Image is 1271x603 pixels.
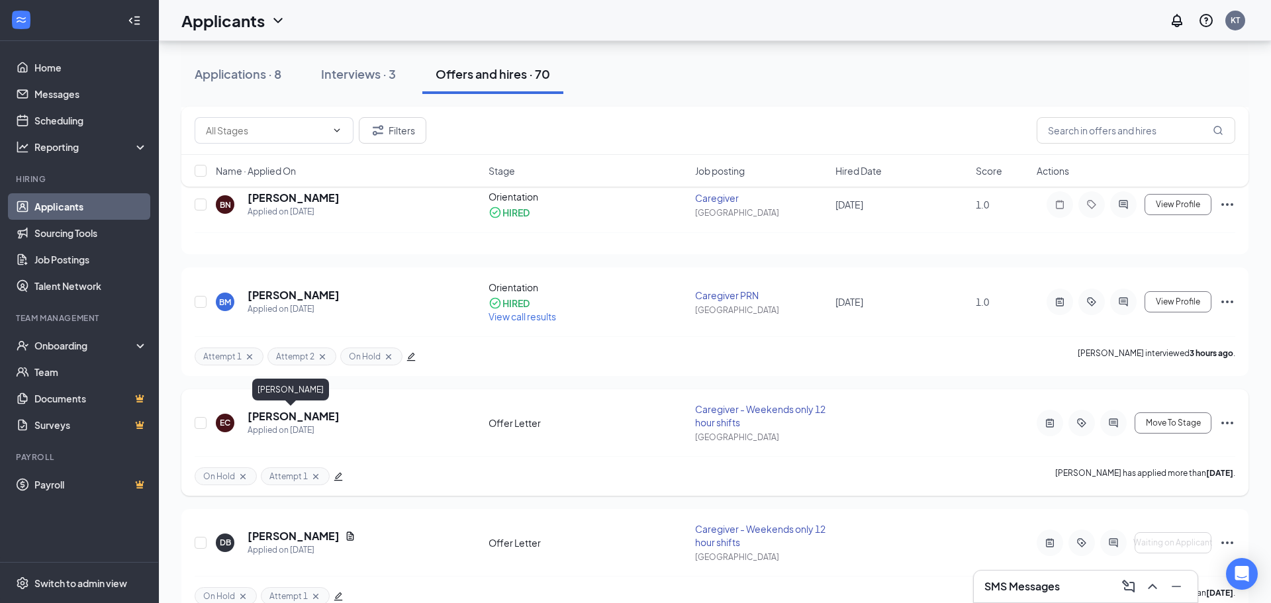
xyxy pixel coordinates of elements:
[489,310,556,322] span: View call results
[334,592,343,601] span: edit
[1121,579,1137,594] svg: ComposeMessage
[238,591,248,602] svg: Cross
[181,9,265,32] h1: Applicants
[489,281,687,294] div: Orientation
[695,207,827,218] div: [GEOGRAPHIC_DATA]
[220,417,230,428] div: EC
[1084,199,1100,210] svg: Tag
[248,288,340,302] h5: [PERSON_NAME]
[244,351,255,362] svg: Cross
[321,66,396,82] div: Interviews · 3
[1219,535,1235,551] svg: Ellipses
[1198,13,1214,28] svg: QuestionInfo
[276,351,314,362] span: Attempt 2
[976,164,1002,177] span: Score
[216,164,296,177] span: Name · Applied On
[1037,164,1069,177] span: Actions
[220,199,231,210] div: BN
[34,81,148,107] a: Messages
[695,522,827,549] div: Caregiver - Weekends only 12 hour shifts
[1115,297,1131,307] svg: ActiveChat
[835,199,863,210] span: [DATE]
[1084,297,1100,307] svg: ActiveTag
[16,312,145,324] div: Team Management
[976,296,989,308] span: 1.0
[1169,13,1185,28] svg: Notifications
[310,471,321,482] svg: Cross
[1042,537,1058,548] svg: ActiveNote
[695,402,827,429] div: Caregiver - Weekends only 12 hour shifts
[1231,15,1240,26] div: KT
[220,537,231,548] div: DB
[489,164,515,177] span: Stage
[34,385,148,412] a: DocumentsCrown
[1166,576,1187,597] button: Minimize
[317,351,328,362] svg: Cross
[34,412,148,438] a: SurveysCrown
[345,531,355,541] svg: Document
[238,471,248,482] svg: Cross
[1213,125,1223,136] svg: MagnifyingGlass
[270,13,286,28] svg: ChevronDown
[269,471,308,482] span: Attempt 1
[34,54,148,81] a: Home
[34,193,148,220] a: Applicants
[695,289,827,302] div: Caregiver PRN
[370,122,386,138] svg: Filter
[34,273,148,299] a: Talent Network
[1118,576,1139,597] button: ComposeMessage
[16,140,29,154] svg: Analysis
[835,164,882,177] span: Hired Date
[34,471,148,498] a: PayrollCrown
[16,451,145,463] div: Payroll
[1133,538,1213,547] span: Waiting on Applicant
[1074,418,1090,428] svg: ActiveTag
[248,409,340,424] h5: [PERSON_NAME]
[332,125,342,136] svg: ChevronDown
[248,543,355,557] div: Applied on [DATE]
[359,117,426,144] button: Filter Filters
[489,297,502,310] svg: CheckmarkCircle
[1219,294,1235,310] svg: Ellipses
[16,173,145,185] div: Hiring
[248,205,340,218] div: Applied on [DATE]
[252,379,329,400] div: [PERSON_NAME]
[195,66,281,82] div: Applications · 8
[203,590,235,602] span: On Hold
[310,591,321,602] svg: Cross
[269,590,308,602] span: Attempt 1
[502,297,530,310] div: HIRED
[1055,467,1235,485] p: [PERSON_NAME] has applied more than .
[835,296,863,308] span: [DATE]
[16,339,29,352] svg: UserCheck
[1106,537,1121,548] svg: ActiveChat
[1206,468,1233,478] b: [DATE]
[1142,576,1163,597] button: ChevronUp
[1156,297,1200,306] span: View Profile
[206,123,326,138] input: All Stages
[695,164,745,177] span: Job posting
[34,577,127,590] div: Switch to admin view
[1190,348,1233,358] b: 3 hours ago
[203,351,242,362] span: Attempt 1
[1042,418,1058,428] svg: ActiveNote
[203,471,235,482] span: On Hold
[976,199,989,210] span: 1.0
[695,551,827,563] div: [GEOGRAPHIC_DATA]
[406,352,416,361] span: edit
[248,424,340,437] div: Applied on [DATE]
[1115,199,1131,210] svg: ActiveChat
[34,140,148,154] div: Reporting
[1074,537,1090,548] svg: ActiveTag
[1206,588,1233,598] b: [DATE]
[489,206,502,219] svg: CheckmarkCircle
[1052,297,1068,307] svg: ActiveNote
[16,577,29,590] svg: Settings
[1146,418,1201,428] span: Move To Stage
[383,351,394,362] svg: Cross
[1145,194,1211,215] button: View Profile
[248,529,340,543] h5: [PERSON_NAME]
[34,246,148,273] a: Job Postings
[436,66,550,82] div: Offers and hires · 70
[1078,348,1235,365] p: [PERSON_NAME] interviewed .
